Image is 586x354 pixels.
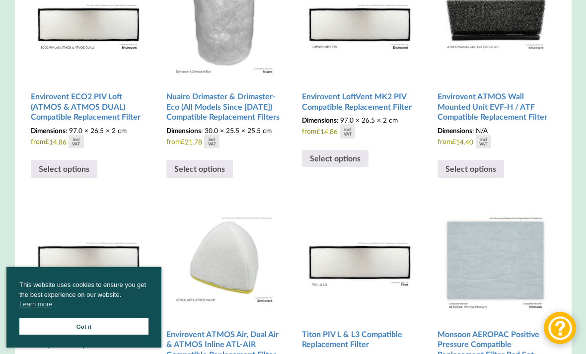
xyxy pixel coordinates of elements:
img: Envirovent ATMOS AIR & ATMOS INLINE Compatible Replacement Filter Available from MVHR.shop [166,202,282,317]
h2: Nuaire Drimaster & Drimaster-Eco (All Models Since [DATE]) Compatible Replacement Filters [166,87,282,126]
div: VAT [72,142,80,146]
span: from [166,126,282,148]
a: cookies - Learn more [19,299,52,309]
a: Select options for “Envirovent LoftVent MK2 PIV Compatible Replacement Filter” [302,150,368,168]
span: from [31,126,146,148]
img: Envirovent DAMP PRO Compatible Replacement Filter Set from MVHR.shop [31,202,146,317]
span: This website uses cookies to ensure you get the best experience on our website. [19,280,148,312]
div: incl [209,137,215,142]
img: Titon PIV L & L3 Compatible Replacement Filter Set Available from MVHR.shop [302,202,418,317]
span: : 97.0 × 26.5 × 2 cm [302,116,398,124]
h2: Envirovent LoftVent MK2 PIV Compatible Replacement Filter [302,87,418,116]
span: £ [452,138,456,145]
div: cookieconsent [6,267,161,348]
div: 14.40 [452,135,491,148]
div: VAT [479,142,487,146]
span: : 97.0 × 26.5 × 2 cm [31,126,127,135]
span: Dimensions [166,126,201,135]
img: Monsoon AEROPAC Positive Pressure Compatible MVHR Pad Filter Replacement Set from MVHR.shop [438,202,553,317]
div: VAT [344,132,352,136]
span: : 30.0 × 25.5 × 25.5 cm [166,126,272,135]
div: 21.78 [181,135,220,148]
span: Dimensions [438,126,472,135]
div: incl [480,137,487,142]
a: Select options for “Nuaire Drimaster & Drimaster-Eco (All Models Since 2001) Compatible Replaceme... [166,160,233,178]
a: Select options for “Envirovent ATMOS Wall Mounted Unit EVF-H / ATF Compatible Replacement Filter” [438,160,504,178]
div: 14.86 [45,135,84,148]
h2: Titon PIV L & L3 Compatible Replacement Filter [302,325,418,354]
span: Dimensions [31,126,66,135]
span: Dimensions [302,116,337,124]
span: £ [181,138,185,145]
div: 14.86 [316,124,355,138]
div: incl [73,137,79,142]
span: £ [316,128,320,136]
span: from [438,126,553,148]
h2: Envirovent ATMOS Wall Mounted Unit EVF-H / ATF Compatible Replacement Filter [438,87,553,126]
a: Got it cookie [19,318,148,335]
a: Select options for “Envirovent ECO2 PIV Loft (ATMOS & ATMOS DUAL) Compatible Replacement Filter” [31,160,97,178]
div: VAT [208,142,216,146]
span: from [302,116,418,138]
span: : N/A [438,126,488,135]
div: incl [344,127,351,132]
h2: Envirovent ECO2 PIV Loft (ATMOS & ATMOS DUAL) Compatible Replacement Filter [31,87,146,126]
span: £ [45,138,49,145]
